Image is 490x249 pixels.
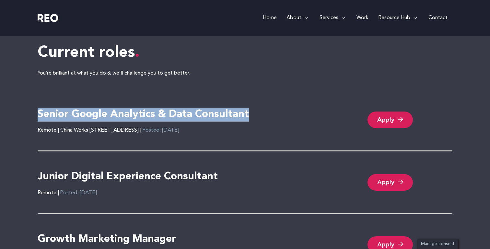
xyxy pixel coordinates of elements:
div: Remote | [38,189,97,197]
a: Senior Google Analytics & Data Consultant [38,105,249,127]
span: Posted: [DATE] [141,128,179,133]
p: You’re brilliant at what you do & we’ll challenge you to get better. [38,69,452,78]
a: Apply [367,112,413,128]
h4: Growth Marketing Manager [38,233,176,246]
span: Current roles [38,45,140,61]
h4: Senior Google Analytics & Data Consultant [38,108,249,122]
span: Manage consent [421,242,454,246]
a: Apply [367,174,413,191]
a: Junior Digital Experience Consultant [38,168,218,189]
span: Posted: [DATE] [59,190,97,196]
div: Remote | China Works [STREET_ADDRESS] | [38,126,179,134]
h4: Junior Digital Experience Consultant [38,170,218,184]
